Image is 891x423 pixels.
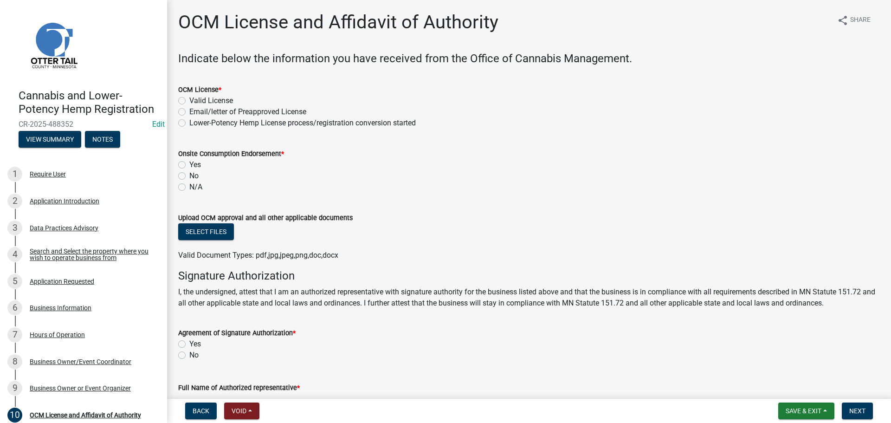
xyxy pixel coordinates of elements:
[178,286,880,309] p: I, the undersigned, attest that I am an authorized representative with signature authority for th...
[224,403,259,419] button: Void
[7,247,22,262] div: 4
[30,412,141,418] div: OCM License and Affidavit of Authority
[7,381,22,396] div: 9
[30,171,66,177] div: Require User
[849,407,865,415] span: Next
[193,407,209,415] span: Back
[178,87,221,93] label: OCM License
[19,136,81,143] wm-modal-confirm: Summary
[178,223,234,240] button: Select files
[7,167,22,182] div: 1
[786,407,821,415] span: Save & Exit
[850,15,871,26] span: Share
[19,89,160,116] h4: Cannabis and Lower-Potency Hemp Registration
[837,15,848,26] i: share
[85,131,120,148] button: Notes
[7,408,22,423] div: 10
[189,182,202,193] label: N/A
[30,278,94,285] div: Application Requested
[178,330,296,337] label: Agreement of Signature Authorization
[842,403,873,419] button: Next
[189,117,416,129] label: Lower-Potency Hemp License process/registration conversion started
[30,332,85,338] div: Hours of Operation
[30,198,99,204] div: Application Introduction
[185,403,217,419] button: Back
[7,274,22,289] div: 5
[189,95,233,106] label: Valid License
[30,305,91,311] div: Business Information
[178,151,284,157] label: Onsite Consumption Endorsement
[19,120,148,129] span: CR-2025-488352
[189,106,306,117] label: Email/letter of Preapproved License
[7,300,22,315] div: 6
[189,159,201,170] label: Yes
[7,327,22,342] div: 7
[30,248,152,261] div: Search and Select the property where you wish to operate business from
[189,338,201,350] label: Yes
[178,52,880,65] h4: Indicate below the information you have received from the Office of Cannabis Management.
[30,385,131,391] div: Business Owner or Event Organizer
[778,403,834,419] button: Save & Exit
[19,10,88,79] img: Otter Tail County, Minnesota
[30,225,98,231] div: Data Practices Advisory
[19,131,81,148] button: View Summary
[830,11,878,29] button: shareShare
[178,251,338,260] span: Valid Document Types: pdf,jpg,jpeg,png,doc,docx
[189,170,199,182] label: No
[7,221,22,235] div: 3
[30,358,131,365] div: Business Owner/Event Coordinator
[178,269,880,283] h4: Signature Authorization
[178,215,353,221] label: Upload OCM approval and all other applicable documents
[189,350,199,361] label: No
[178,11,498,33] h1: OCM License and Affidavit of Authority
[178,385,300,391] label: Full Name of Authorized representative
[152,120,165,129] wm-modal-confirm: Edit Application Number
[7,194,22,208] div: 2
[85,136,120,143] wm-modal-confirm: Notes
[152,120,165,129] a: Edit
[232,407,246,415] span: Void
[7,354,22,369] div: 8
